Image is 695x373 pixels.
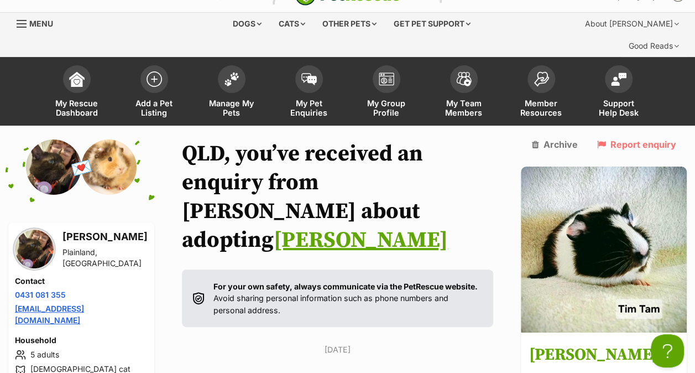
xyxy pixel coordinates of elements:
strong: For your own safety, always communicate via the PetRescue website. [213,282,478,291]
a: My Rescue Dashboard [38,60,116,126]
span: Support Help Desk [594,99,644,117]
img: group-profile-icon-3fa3cf56718a62981997c0bc7e787c4b2cf8bcc04b72c1350f741eb67cf2f40e.svg [379,72,394,86]
a: Archive [532,139,578,149]
h3: [PERSON_NAME] [62,229,148,245]
div: Other pets [315,13,384,35]
span: My Group Profile [362,99,411,117]
div: Plainland, [GEOGRAPHIC_DATA] [62,247,148,269]
img: member-resources-icon-8e73f808a243e03378d46382f2149f9095a855e16c252ad45f914b54edf8863c.svg [534,71,549,86]
p: [DATE] [182,344,493,355]
a: My Pet Enquiries [270,60,348,126]
a: Manage My Pets [193,60,270,126]
h4: Contact [15,276,148,287]
span: Member Resources [516,99,566,117]
img: team-members-icon-5396bd8760b3fe7c0b43da4ab00e1e3bb1a5d9ba89233759b79545d2d3fc5d0d.svg [456,72,472,86]
a: Add a Pet Listing [116,60,193,126]
h3: [PERSON_NAME] [529,343,678,367]
img: Sophie Cowen profile pic [15,230,54,268]
a: 0431 081 355 [15,290,66,299]
a: Support Help Desk [580,60,657,126]
a: Member Resources [503,60,580,126]
div: Dogs [225,13,269,35]
a: Report enquiry [597,139,676,149]
img: dashboard-icon-eb2f2d2d3e046f16d808141f083e7271f6b2e854fb5c12c21221c1fb7104beca.svg [69,71,85,87]
div: Good Reads [621,35,687,57]
img: Sophie Cowen profile pic [26,139,81,195]
iframe: Help Scout Beacon - Open [651,334,684,367]
img: Tim Tam [521,167,687,333]
span: My Pet Enquiries [284,99,334,117]
img: manage-my-pets-icon-02211641906a0b7f246fdf0571729dbe1e7629f14944591b6c1af311fb30b64b.svg [224,72,239,86]
img: QLD Guinea Pig Refuge profile pic [81,139,137,195]
div: About [PERSON_NAME] [577,13,687,35]
li: 5 adults [15,348,148,361]
p: Avoid sharing personal information such as phone numbers and personal address. [213,281,482,316]
a: [PERSON_NAME] [274,226,448,254]
img: help-desk-icon-fdf02630f3aa405de69fd3d07c3f3aa587a6932b1a1747fa1d2bba05be0121f9.svg [611,72,626,86]
span: Menu [29,19,53,28]
a: My Team Members [425,60,503,126]
span: My Rescue Dashboard [52,99,102,117]
span: Manage My Pets [207,99,257,117]
h1: QLD, you’ve received an enquiry from [PERSON_NAME] about adopting [182,139,493,255]
a: [EMAIL_ADDRESS][DOMAIN_NAME] [15,304,84,325]
div: Cats [271,13,313,35]
a: Menu [17,13,61,33]
img: add-pet-listing-icon-0afa8454b4691262ce3f59096e99ab1cd57d4a30225e0717b998d2c9b9846f56.svg [147,71,162,87]
span: My Team Members [439,99,489,117]
span: 💌 [69,156,94,179]
img: pet-enquiries-icon-7e3ad2cf08bfb03b45e93fb7055b45f3efa6380592205ae92323e6603595dc1f.svg [301,73,317,85]
span: Add a Pet Listing [129,99,179,117]
h4: Household [15,335,148,346]
div: Get pet support [386,13,478,35]
a: My Group Profile [348,60,425,126]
